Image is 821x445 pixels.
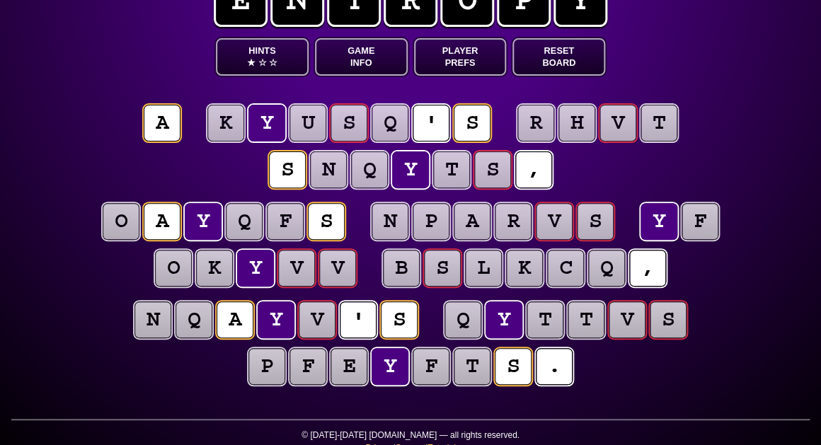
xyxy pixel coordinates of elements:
puzzle-tile: n [134,301,171,338]
puzzle-tile: s [474,151,511,188]
puzzle-tile: ' [413,105,449,141]
puzzle-tile: ' [340,301,377,338]
puzzle-tile: , [515,151,552,188]
puzzle-tile: y [486,301,522,338]
puzzle-tile: q [351,151,388,188]
span: ☆ [269,57,277,69]
puzzle-tile: k [207,105,244,141]
puzzle-tile: , [629,250,666,287]
puzzle-tile: p [248,348,285,385]
puzzle-tile: c [547,250,584,287]
puzzle-tile: s [577,203,614,240]
puzzle-tile: q [444,301,481,338]
puzzle-tile: t [454,348,490,385]
puzzle-tile: l [465,250,502,287]
puzzle-tile: k [506,250,543,287]
puzzle-tile: t [568,301,604,338]
puzzle-tile: t [641,105,677,141]
puzzle-tile: t [527,301,563,338]
puzzle-tile: v [299,301,335,338]
puzzle-tile: n [310,151,347,188]
puzzle-tile: q [372,105,408,141]
puzzle-tile: h [558,105,595,141]
puzzle-tile: e [331,348,367,385]
button: GameInfo [315,38,408,76]
puzzle-tile: o [103,203,139,240]
puzzle-tile: y [641,203,677,240]
puzzle-tile: y [392,151,429,188]
puzzle-tile: v [319,250,356,287]
puzzle-tile: v [609,301,645,338]
puzzle-tile: v [599,105,636,141]
puzzle-tile: v [536,203,573,240]
span: ☆ [258,57,266,69]
puzzle-tile: q [588,250,625,287]
puzzle-tile: q [176,301,212,338]
puzzle-tile: s [650,301,687,338]
puzzle-tile: q [226,203,263,240]
puzzle-tile: u [289,105,326,141]
puzzle-tile: y [185,203,222,240]
span: ★ [247,57,256,69]
puzzle-tile: f [413,348,449,385]
puzzle-tile: v [278,250,315,287]
puzzle-tile: s [331,105,367,141]
button: PlayerPrefs [414,38,507,76]
puzzle-tile: n [372,203,408,240]
puzzle-tile: . [536,348,573,385]
puzzle-tile: f [682,203,718,240]
puzzle-tile: p [413,203,449,240]
puzzle-tile: b [383,250,420,287]
puzzle-tile: k [196,250,233,287]
puzzle-tile: f [289,348,326,385]
puzzle-tile: f [267,203,304,240]
puzzle-tile: y [237,250,274,287]
puzzle-tile: y [248,105,285,141]
puzzle-tile: y [372,348,408,385]
puzzle-tile: s [424,250,461,287]
puzzle-tile: a [454,203,490,240]
puzzle-tile: r [495,203,532,240]
button: Hints★ ☆ ☆ [216,38,309,76]
puzzle-tile: o [155,250,192,287]
button: ResetBoard [512,38,605,76]
puzzle-tile: t [433,151,470,188]
puzzle-tile: r [517,105,554,141]
puzzle-tile: y [258,301,294,338]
